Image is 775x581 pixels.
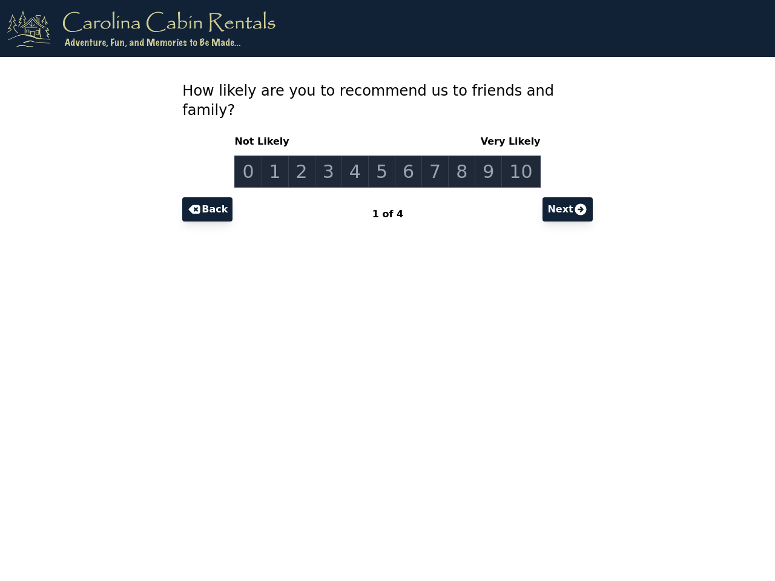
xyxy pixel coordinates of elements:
[395,156,422,188] a: 6
[476,134,541,149] span: Very Likely
[368,156,395,188] a: 5
[341,156,369,188] a: 4
[421,156,449,188] a: 7
[288,156,315,188] a: 2
[182,197,232,222] button: Back
[315,156,342,188] a: 3
[262,156,289,188] a: 1
[501,156,540,188] a: 10
[475,156,502,188] a: 9
[448,156,475,188] a: 8
[234,134,294,149] span: Not Likely
[372,208,403,220] span: 1 of 4
[182,82,554,119] span: How likely are you to recommend us to friends and family?
[234,156,262,188] a: 0
[7,10,275,47] img: logo.png
[542,197,592,222] button: Next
